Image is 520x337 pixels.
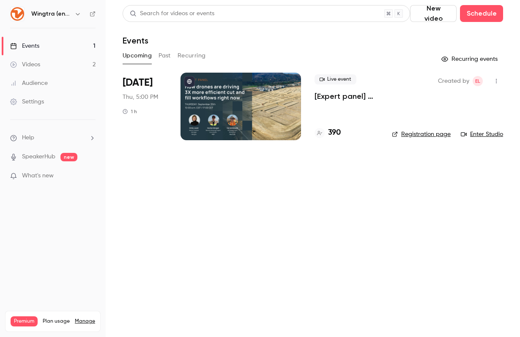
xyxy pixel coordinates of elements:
span: Thu, 5:00 PM [123,93,158,101]
a: Manage [75,318,95,325]
div: Settings [10,98,44,106]
iframe: Noticeable Trigger [85,172,96,180]
h1: Events [123,35,148,46]
span: Premium [11,316,38,326]
div: Events [10,42,39,50]
a: SpeakerHub [22,152,55,161]
a: Enter Studio [461,130,503,139]
span: Emily Loosli [473,76,483,86]
span: EL [475,76,480,86]
li: help-dropdown-opener [10,133,96,142]
h6: Wingtra (english) [31,10,71,18]
a: [Expert panel] How drones are driving 3X more efficient cut and fill workflows right now [315,91,378,101]
div: Sep 25 Thu, 5:00 PM (Europe/Zurich) [123,73,167,140]
h4: 390 [328,127,341,139]
a: Registration page [392,130,451,139]
span: What's new [22,171,54,180]
div: Search for videos or events [130,9,214,18]
button: Past [159,49,171,63]
div: 1 h [123,108,137,115]
img: Wingtra (english) [11,7,24,21]
button: Recurring [178,49,206,63]
button: Upcoming [123,49,152,63]
div: Audience [10,79,48,87]
button: New video [410,5,457,22]
span: [DATE] [123,76,153,90]
span: Plan usage [43,318,70,325]
span: new [60,153,77,161]
span: Live event [315,74,356,84]
span: Created by [438,76,469,86]
span: Help [22,133,34,142]
button: Schedule [460,5,503,22]
button: Recurring events [438,52,503,66]
div: Videos [10,60,40,69]
a: 390 [315,127,341,139]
